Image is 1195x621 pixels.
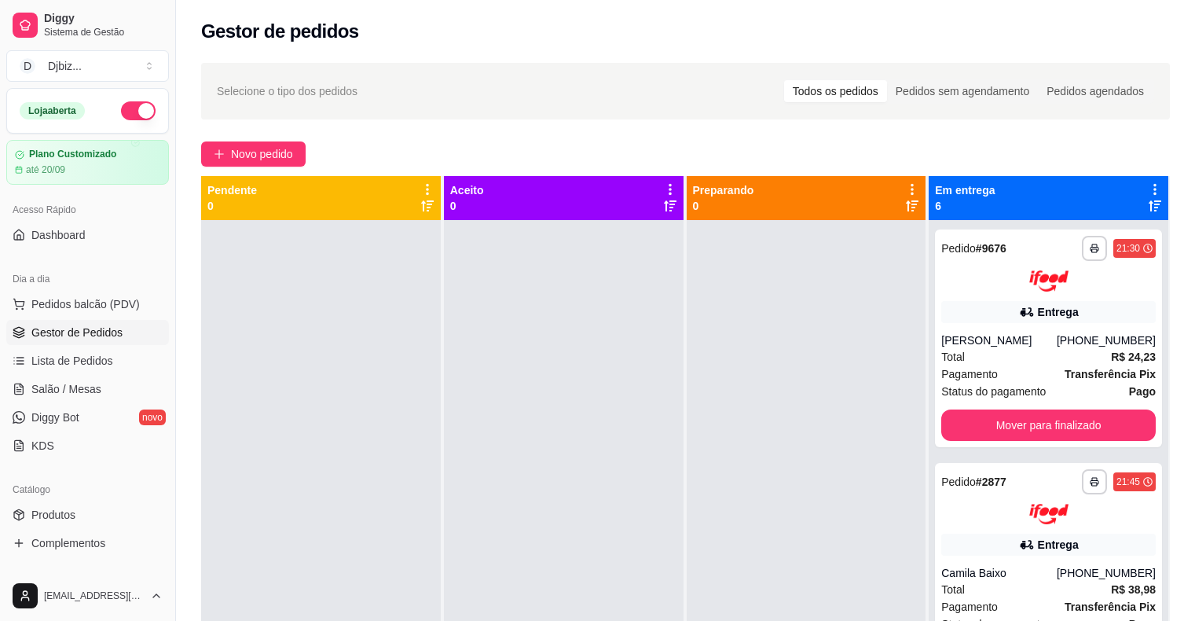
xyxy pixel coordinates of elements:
div: Entrega [1038,537,1079,553]
button: Mover para finalizado [941,410,1156,441]
span: KDS [31,438,54,454]
p: Em entrega [935,182,995,198]
p: 0 [450,198,484,214]
span: plus [214,149,225,160]
strong: Pago [1129,385,1156,398]
img: ifood [1029,270,1069,292]
span: Salão / Mesas [31,381,101,397]
a: Plano Customizadoaté 20/09 [6,140,169,185]
span: Selecione o tipo dos pedidos [217,83,357,100]
span: Pedidos balcão (PDV) [31,296,140,312]
span: Gestor de Pedidos [31,325,123,340]
div: [PERSON_NAME] [941,333,1057,348]
strong: Transferência Pix [1065,601,1156,613]
span: Pedido [941,242,976,255]
span: Status do pagamento [941,383,1046,400]
button: Novo pedido [201,141,306,167]
div: Loja aberta [20,102,85,119]
span: Diggy [44,12,163,26]
div: Pedidos agendados [1038,80,1153,102]
span: Dashboard [31,227,86,243]
a: Salão / Mesas [6,377,169,402]
div: Djbiz ... [48,58,82,74]
span: Produtos [31,507,75,523]
a: Dashboard [6,222,169,248]
span: Lista de Pedidos [31,353,113,369]
div: 21:45 [1116,476,1140,488]
article: Plano Customizado [29,149,116,160]
div: Dia a dia [6,266,169,292]
a: Complementos [6,531,169,556]
span: Pagamento [941,598,998,615]
img: ifood [1029,504,1069,525]
div: 21:30 [1116,242,1140,255]
span: Total [941,581,965,598]
button: Select a team [6,50,169,82]
button: Pedidos balcão (PDV) [6,292,169,317]
p: 0 [207,198,257,214]
span: Pedido [941,476,976,488]
span: [EMAIL_ADDRESS][DOMAIN_NAME] [44,590,144,602]
a: KDS [6,433,169,458]
div: Acesso Rápido [6,197,169,222]
div: [PHONE_NUMBER] [1057,333,1156,348]
div: Entrega [1038,304,1079,320]
h2: Gestor de pedidos [201,19,359,44]
div: Camila Baixo [941,565,1057,581]
div: Todos os pedidos [784,80,887,102]
span: Pagamento [941,366,998,383]
div: [PHONE_NUMBER] [1057,565,1156,581]
strong: # 9676 [976,242,1006,255]
span: Diggy Bot [31,410,79,425]
a: DiggySistema de Gestão [6,6,169,44]
span: Complementos [31,535,105,551]
button: Alterar Status [121,101,156,120]
strong: R$ 24,23 [1111,351,1156,363]
a: Lista de Pedidos [6,348,169,373]
div: Pedidos sem agendamento [887,80,1038,102]
strong: Transferência Pix [1065,368,1156,380]
a: Produtos [6,502,169,527]
p: 6 [935,198,995,214]
p: 0 [693,198,754,214]
span: Total [941,348,965,366]
a: Diggy Botnovo [6,405,169,430]
span: D [20,58,35,74]
article: até 20/09 [26,164,65,176]
strong: # 2877 [976,476,1006,488]
p: Preparando [693,182,754,198]
p: Aceito [450,182,484,198]
span: Novo pedido [231,145,293,163]
div: Catálogo [6,477,169,502]
p: Pendente [207,182,257,198]
span: Sistema de Gestão [44,26,163,39]
button: [EMAIL_ADDRESS][DOMAIN_NAME] [6,577,169,615]
a: Gestor de Pedidos [6,320,169,345]
strong: R$ 38,98 [1111,583,1156,596]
